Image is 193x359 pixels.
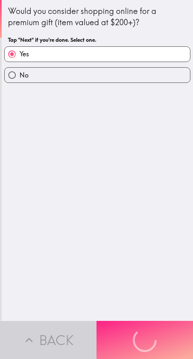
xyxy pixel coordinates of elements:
div: Would you consider shopping online for a premium gift (item valued at $200+)? [8,6,187,28]
span: No [19,71,28,80]
button: Yes [5,47,190,62]
button: No [5,68,190,83]
h6: Tap "Next" if you're done. Select one. [8,36,187,43]
span: Yes [19,49,29,59]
